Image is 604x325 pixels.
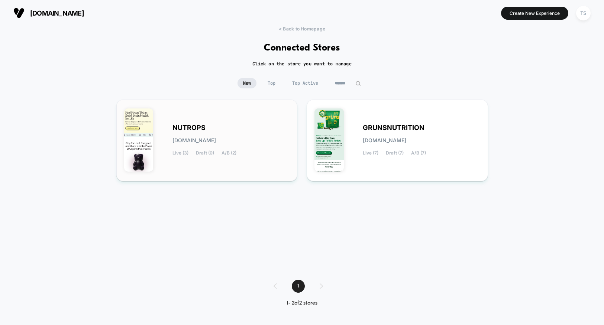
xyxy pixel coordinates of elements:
span: 1 [292,280,305,293]
img: GRUNSNUTRITION [314,108,344,172]
img: NUTROPS [124,108,154,172]
img: edit [355,81,361,86]
span: Live (7) [363,150,378,156]
span: A/B (2) [222,150,236,156]
div: TS [576,6,591,20]
span: Draft (0) [196,150,214,156]
span: Draft (7) [386,150,404,156]
span: Top Active [287,78,324,88]
div: 1 - 2 of 2 stores [266,300,338,306]
span: [DOMAIN_NAME] [363,138,406,143]
span: Top [262,78,281,88]
span: NUTROPS [172,125,206,130]
button: [DOMAIN_NAME] [11,7,86,19]
h2: Click on the store you want to manage [252,61,352,67]
span: Live (3) [172,150,188,156]
span: < Back to Homepage [279,26,325,32]
span: GRUNSNUTRITION [363,125,424,130]
span: New [238,78,256,88]
h1: Connected Stores [264,43,340,53]
img: Visually logo [13,7,25,19]
button: Create New Experience [501,7,568,20]
span: A/B (7) [411,150,426,156]
span: [DOMAIN_NAME] [30,9,84,17]
span: [DOMAIN_NAME] [172,138,216,143]
button: TS [574,6,593,21]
